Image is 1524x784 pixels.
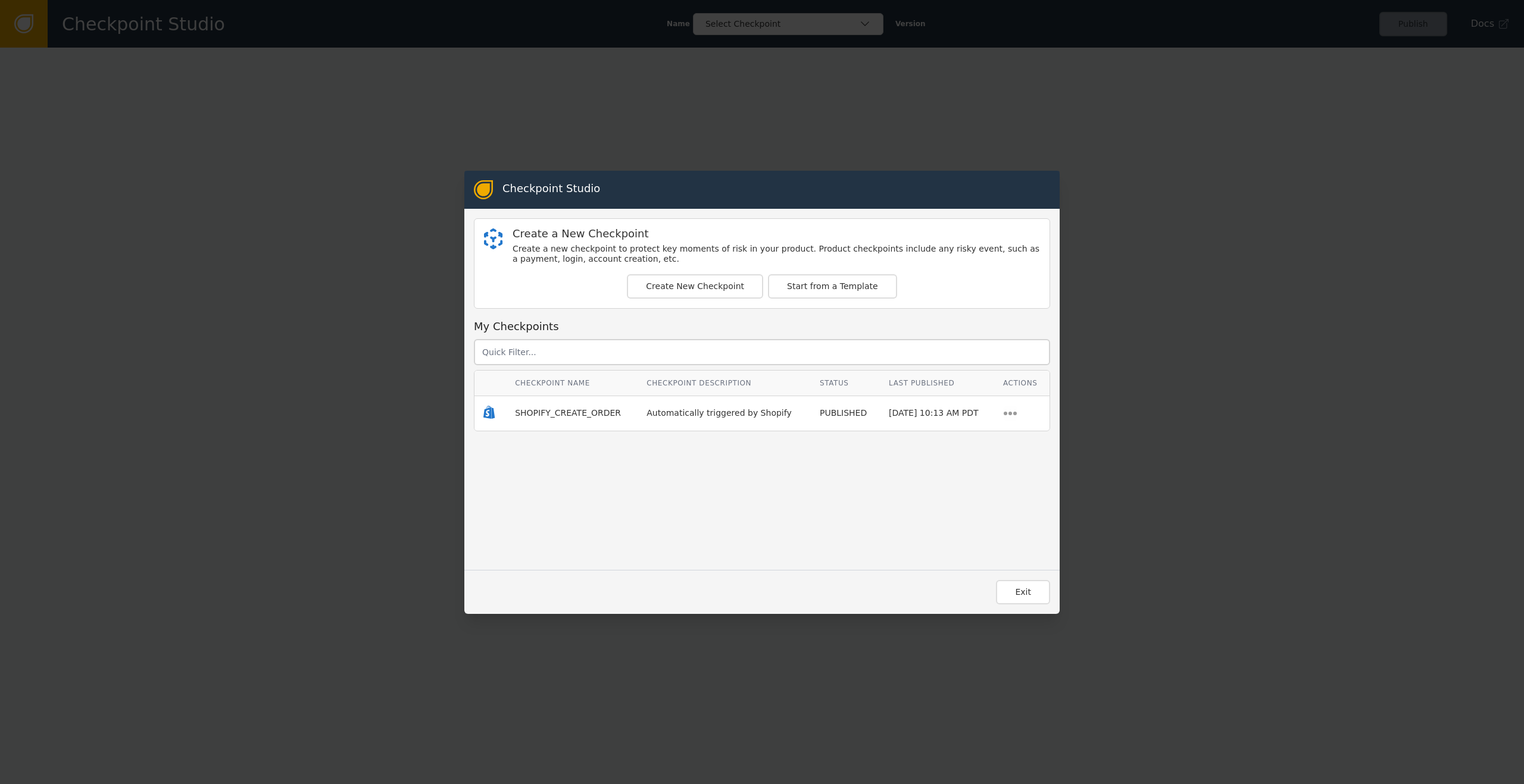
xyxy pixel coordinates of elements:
[515,408,621,418] span: SHOPIFY_CREATE_ORDER
[638,371,811,396] th: Checkpoint Description
[502,180,600,199] div: Checkpoint Studio
[768,274,897,299] button: Start from a Template
[513,228,1040,239] div: Create a New Checkpoint
[647,408,792,418] span: Automatically triggered by Shopify
[627,274,763,299] button: Create New Checkpoint
[889,407,985,419] div: [DATE] 10:13 AM PDT
[474,339,1050,365] input: Quick Filter...
[880,371,994,396] th: Last Published
[474,318,1050,334] div: My Checkpoints
[994,371,1050,396] th: Actions
[811,371,880,396] th: Status
[820,407,871,419] div: PUBLISHED
[513,244,1040,265] div: Create a new checkpoint to protect key moments of risk in your product. Product checkpoints inclu...
[996,580,1050,604] button: Exit
[506,371,638,396] th: Checkpoint Name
